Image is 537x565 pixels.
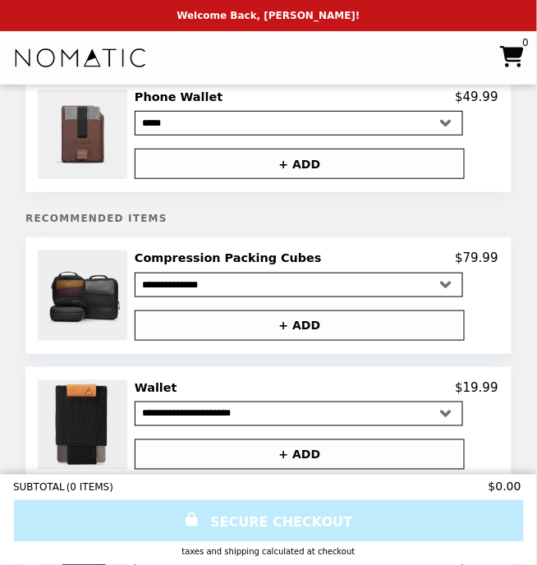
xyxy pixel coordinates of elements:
div: Taxes and Shipping calculated at checkout [13,548,524,557]
span: $0.00 [489,480,524,494]
img: Phone Wallet [38,90,131,179]
p: $19.99 [456,380,499,395]
button: + ADD [135,149,465,179]
img: Compression Packing Cubes [38,250,131,340]
h2: Wallet [135,380,184,395]
select: Select a product variant [135,273,463,297]
h2: Compression Packing Cubes [135,250,328,265]
button: + ADD [135,310,465,341]
select: Select a product variant [135,402,463,426]
img: Brand Logo [13,41,148,75]
span: 0 [522,38,529,48]
p: $79.99 [456,250,499,265]
button: + ADD [135,439,465,470]
img: Wallet [38,380,131,470]
p: Welcome Back, [PERSON_NAME]! [177,10,360,21]
span: SUBTOTAL [13,482,67,494]
select: Select a product variant [135,111,463,136]
span: ( 0 ITEMS ) [67,482,113,494]
h5: Recommended Items [25,213,512,224]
